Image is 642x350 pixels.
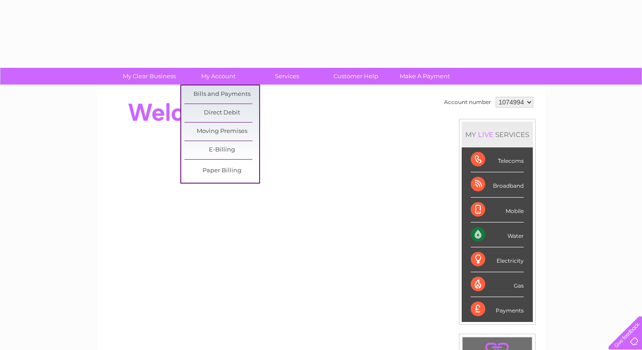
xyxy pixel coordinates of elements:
a: Customer Help [319,68,393,85]
a: My Account [181,68,256,85]
div: MY SERVICES [462,122,533,147]
a: Moving Premises [184,123,259,141]
div: LIVE [476,130,495,139]
div: Telecoms [471,147,524,172]
a: My Clear Business [112,68,187,85]
a: Services [250,68,324,85]
a: Bills and Payments [184,85,259,104]
div: Electricity [471,247,524,272]
a: Direct Debit [184,104,259,122]
div: Broadband [471,172,524,197]
div: Water [471,222,524,247]
div: Gas [471,272,524,297]
a: Make A Payment [387,68,462,85]
td: Account number [442,95,493,110]
a: E-Billing [184,141,259,159]
div: Payments [471,297,524,322]
div: Mobile [471,198,524,222]
a: Paper Billing [184,162,259,180]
